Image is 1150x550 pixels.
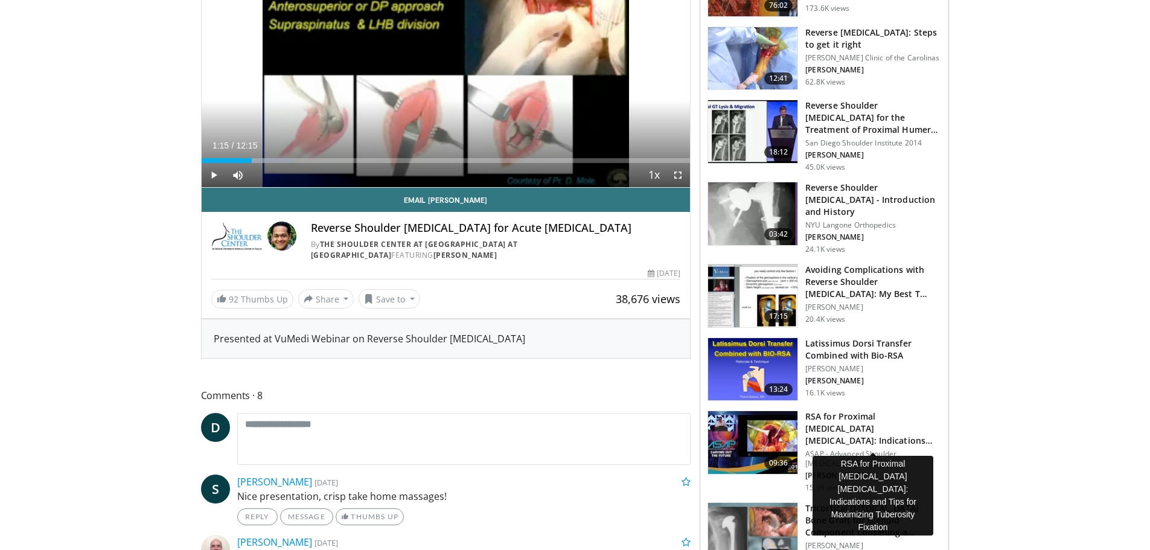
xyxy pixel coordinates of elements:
span: 92 [229,293,238,305]
small: [DATE] [315,537,338,548]
p: NYU Langone Orthopedics [805,220,941,230]
p: ASAP - Advanced Shoulder [MEDICAL_DATA] 2019 [805,449,941,468]
a: [PERSON_NAME] [433,250,497,260]
a: Message [280,508,333,525]
a: Reply [237,508,278,525]
a: 03:42 Reverse Shoulder [MEDICAL_DATA] - Introduction and History NYU Langone Orthopedics [PERSON_... [708,182,941,254]
a: 17:15 Avoiding Complications with Reverse Shoulder [MEDICAL_DATA]: My Best T… [PERSON_NAME] 20.4K... [708,264,941,328]
a: 13:24 Latissimus Dorsi Transfer Combined with Bio-RSA [PERSON_NAME] [PERSON_NAME] 16.1K views [708,337,941,401]
a: Email [PERSON_NAME] [202,188,691,212]
a: [PERSON_NAME] [237,536,312,549]
a: 12:41 Reverse [MEDICAL_DATA]: Steps to get it right [PERSON_NAME] Clinic of the Carolinas [PERSON... [708,27,941,91]
span: 17:15 [764,310,793,322]
button: Fullscreen [666,163,690,187]
small: [DATE] [315,477,338,488]
div: RSA for Proximal [MEDICAL_DATA] [MEDICAL_DATA]: Indications and Tips for Maximizing Tuberosity Fi... [813,456,933,536]
img: 326034_0000_1.png.150x105_q85_crop-smart_upscale.jpg [708,27,797,90]
button: Play [202,163,226,187]
h3: Latissimus Dorsi Transfer Combined with Bio-RSA [805,337,941,362]
p: [PERSON_NAME] [805,232,941,242]
p: 16.1K views [805,388,845,398]
img: zucker_4.png.150x105_q85_crop-smart_upscale.jpg [708,182,797,245]
h3: Reverse Shoulder [MEDICAL_DATA] for the Treatment of Proximal Humeral … [805,100,941,136]
h3: Tricortical [MEDICAL_DATA] Bone Graft for Glenoid Component Loosening a… [805,502,941,539]
span: 12:41 [764,72,793,85]
h3: RSA for Proximal [MEDICAL_DATA] [MEDICAL_DATA]: Indications and Tips for Maximiz… [805,411,941,447]
a: D [201,413,230,442]
div: [DATE] [648,268,680,279]
img: Q2xRg7exoPLTwO8X4xMDoxOjA4MTsiGN.150x105_q85_crop-smart_upscale.jpg [708,100,797,163]
span: 12:15 [236,141,257,150]
button: Share [298,289,354,309]
a: The Shoulder Center at [GEOGRAPHIC_DATA] at [GEOGRAPHIC_DATA] [311,239,518,260]
span: 09:36 [764,457,793,469]
a: S [201,475,230,504]
a: 92 Thumbs Up [211,290,293,309]
p: 20.4K views [805,315,845,324]
p: [PERSON_NAME] [805,302,941,312]
span: / [232,141,234,150]
span: 13:24 [764,383,793,395]
button: Mute [226,163,250,187]
p: [PERSON_NAME] [805,65,941,75]
h3: Avoiding Complications with Reverse Shoulder [MEDICAL_DATA]: My Best T… [805,264,941,300]
button: Playback Rate [642,163,666,187]
p: 15.9K views [805,483,845,493]
span: 18:12 [764,146,793,158]
p: [PERSON_NAME] [805,376,941,386]
p: Nice presentation, crisp take home massages! [237,489,691,504]
a: [PERSON_NAME] [237,475,312,488]
div: Progress Bar [202,158,691,163]
p: San Diego Shoulder Institute 2014 [805,138,941,148]
button: Save to [359,289,420,309]
h3: Reverse [MEDICAL_DATA]: Steps to get it right [805,27,941,51]
a: 09:36 RSA for Proximal [MEDICAL_DATA] [MEDICAL_DATA]: Indications and Tips for Maximiz… ASAP - Ad... [708,411,941,493]
p: [PERSON_NAME] Clinic of the Carolinas [805,53,941,63]
img: The Shoulder Center at Baylor University Medical Center at Dallas [211,222,263,251]
p: 24.1K views [805,245,845,254]
img: 53f6b3b0-db1e-40d0-a70b-6c1023c58e52.150x105_q85_crop-smart_upscale.jpg [708,411,797,474]
span: 03:42 [764,228,793,240]
a: Thumbs Up [336,508,404,525]
p: [PERSON_NAME] [805,471,941,481]
div: By FEATURING [311,239,680,261]
h4: Reverse Shoulder [MEDICAL_DATA] for Acute [MEDICAL_DATA] [311,222,680,235]
p: 173.6K views [805,4,849,13]
p: [PERSON_NAME] [805,150,941,160]
p: 62.8K views [805,77,845,87]
img: 1e0542da-edd7-4b27-ad5a-0c5d6cc88b44.150x105_q85_crop-smart_upscale.jpg [708,264,797,327]
p: 45.0K views [805,162,845,172]
div: Presented at VuMedi Webinar on Reverse Shoulder [MEDICAL_DATA] [214,331,679,346]
p: [PERSON_NAME] [805,364,941,374]
span: Comments 8 [201,388,691,403]
h3: Reverse Shoulder [MEDICAL_DATA] - Introduction and History [805,182,941,218]
a: 18:12 Reverse Shoulder [MEDICAL_DATA] for the Treatment of Proximal Humeral … San Diego Shoulder ... [708,100,941,172]
img: 0e1bc6ad-fcf8-411c-9e25-b7d1f0109c17.png.150x105_q85_crop-smart_upscale.png [708,338,797,401]
span: 38,676 views [616,292,680,306]
span: 1:15 [212,141,229,150]
img: Avatar [267,222,296,251]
